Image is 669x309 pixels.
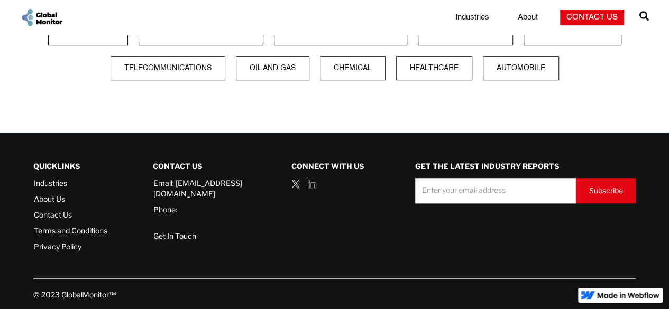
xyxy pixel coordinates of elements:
[483,56,559,80] a: Automobile
[34,210,107,220] a: Contact Us
[560,10,624,25] a: Contact Us
[415,178,636,203] form: Demo Request
[33,289,636,300] div: © 2023 GlobalMonitor™
[396,56,472,80] a: Healthcare
[20,7,63,27] a: home
[153,220,196,241] a: Get In Touch
[511,12,544,23] a: About
[291,162,364,171] strong: Connect with us
[320,56,386,80] a: Chemical
[449,12,496,23] a: Industries
[153,162,202,171] strong: Contact Us
[34,226,107,236] a: Terms and Conditions
[597,292,659,298] img: Made in Webflow
[153,204,177,215] a: Phone:
[33,155,107,178] div: QUICKLINKS
[639,7,649,28] a: 
[639,8,649,23] span: 
[415,178,576,203] input: Enter your email address
[236,56,309,80] a: Oil and Gas
[111,56,225,80] a: Telecommunications
[576,178,636,203] input: Subscribe
[34,178,107,189] a: Industries
[34,241,107,252] a: Privacy Policy
[415,162,559,171] strong: GET THE LATEST INDUSTRY REPORTS
[153,178,256,199] a: Email: [EMAIL_ADDRESS][DOMAIN_NAME]
[34,194,107,204] a: About Us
